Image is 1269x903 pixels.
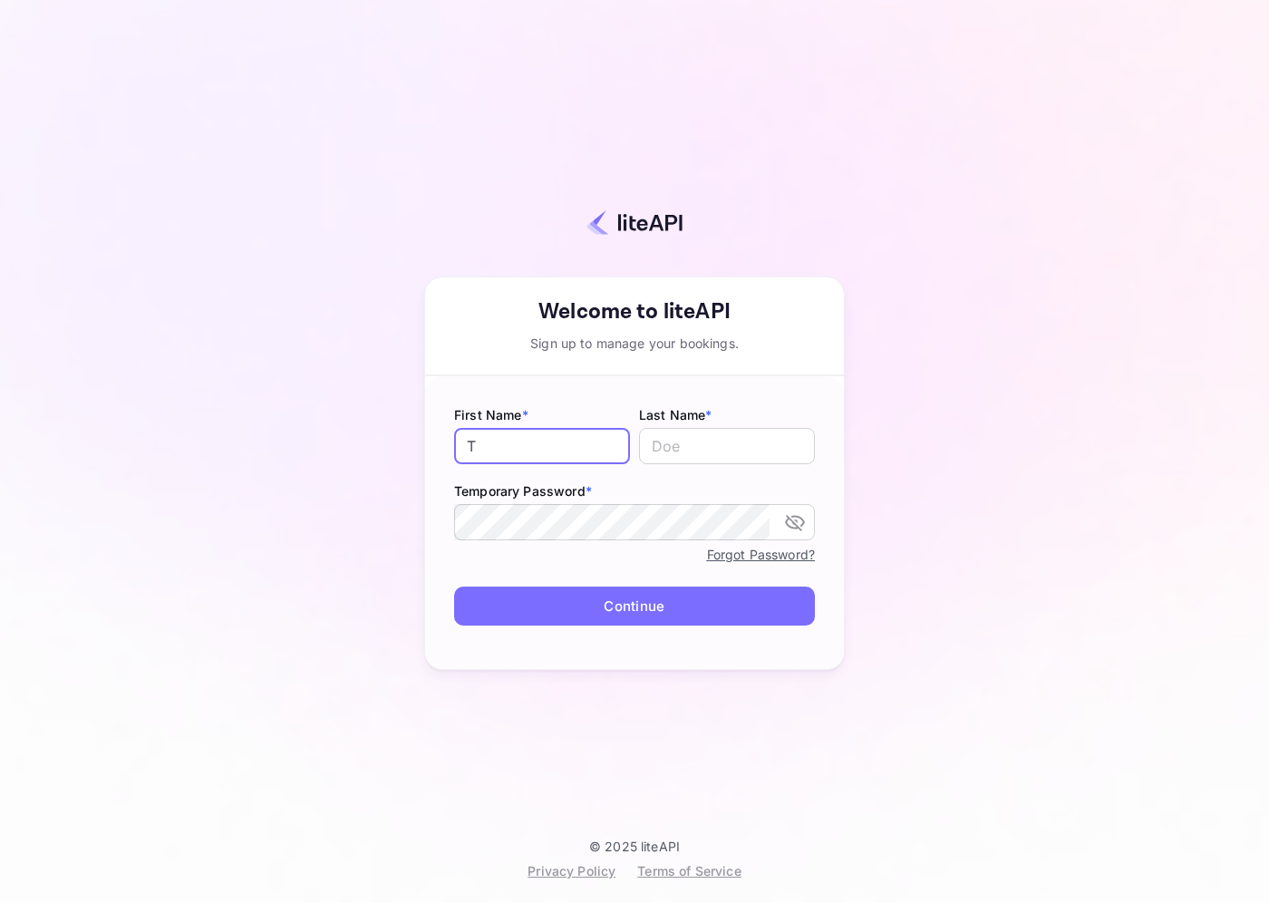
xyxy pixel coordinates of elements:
a: Forgot Password? [707,543,815,565]
button: toggle password visibility [777,504,813,540]
input: Doe [639,428,815,464]
label: First Name [454,405,630,424]
div: Welcome to liteAPI [425,296,844,328]
a: Forgot Password? [707,547,815,562]
div: Terms of Service [637,861,741,880]
img: liteapi [586,209,683,236]
label: Last Name [639,405,815,424]
p: © 2025 liteAPI [589,839,680,854]
input: John [454,428,630,464]
label: Temporary Password [454,481,815,500]
button: Continue [454,587,815,626]
div: Sign up to manage your bookings. [425,334,844,353]
div: Privacy Policy [528,861,615,880]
